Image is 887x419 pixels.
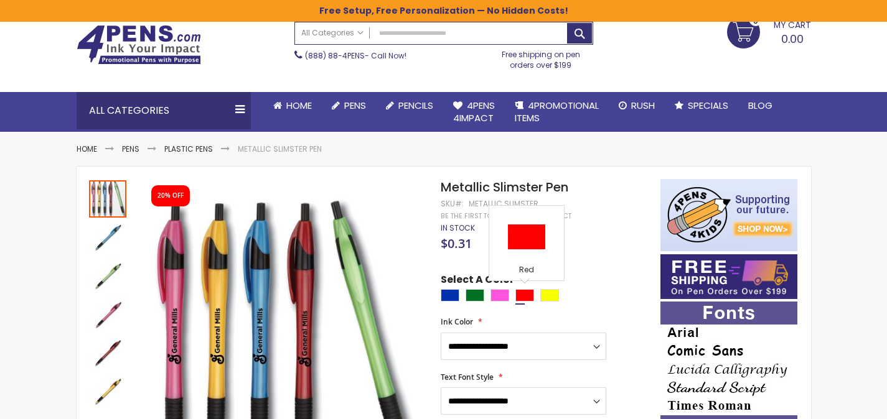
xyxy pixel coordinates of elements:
span: Blog [748,99,772,112]
img: 4pens 4 kids [660,179,797,251]
div: Metallic Slimster Pen [89,372,126,410]
div: Availability [441,223,475,233]
a: 4PROMOTIONALITEMS [505,92,609,132]
span: Pens [344,99,366,112]
span: - Call Now! [305,50,406,61]
span: All Categories [301,28,364,38]
div: Free shipping on pen orders over $199 [489,45,593,70]
div: Blue [441,289,459,302]
strong: SKU [441,198,464,209]
div: 20% OFF [157,191,184,200]
span: Select A Color [441,273,514,290]
a: Specials [665,92,738,119]
span: 0.00 [781,31,804,47]
a: Rush [609,92,665,119]
a: Blog [738,92,782,119]
div: Green [466,289,484,302]
div: Red [515,289,534,302]
span: Rush [631,99,655,112]
li: Metallic Slimster Pen [238,144,322,154]
a: Pencils [376,92,443,119]
div: Metallic Slimster Pen [89,179,128,218]
div: Metallic Slimster Pen [89,333,128,372]
img: Metallic Slimster Pen [89,257,126,295]
img: Metallic Slimster Pen [89,296,126,333]
img: 4Pens Custom Pens and Promotional Products [77,25,201,65]
div: Yellow [540,289,559,302]
span: Ink Color [441,316,473,327]
div: Metallic Slimster [469,199,538,209]
div: All Categories [77,92,251,129]
div: Red [492,265,561,277]
div: Pink [490,289,509,302]
a: Home [77,144,97,154]
span: 4Pens 4impact [453,99,495,124]
img: Metallic Slimster Pen [89,334,126,372]
div: Metallic Slimster Pen [89,295,128,333]
img: Metallic Slimster Pen [89,373,126,410]
span: In stock [441,223,475,233]
div: Metallic Slimster Pen [89,256,128,295]
span: Metallic Slimster Pen [441,178,568,196]
div: Metallic Slimster Pen [89,218,128,256]
img: Free shipping on orders over $199 [660,254,797,299]
a: Pens [322,92,376,119]
a: Be the first to review this product [441,211,571,221]
a: 0.00 0 [727,16,811,47]
span: 4PROMOTIONAL ITEMS [515,99,599,124]
a: (888) 88-4PENS [305,50,365,61]
span: $0.31 [441,235,472,252]
span: Text Font Style [441,372,494,382]
span: Home [286,99,312,112]
a: Home [263,92,322,119]
span: Specials [688,99,728,112]
a: Plastic Pens [164,144,213,154]
a: Pens [122,144,139,154]
img: Metallic Slimster Pen [89,219,126,256]
a: 4Pens4impact [443,92,505,132]
span: Pencils [398,99,433,112]
a: All Categories [295,22,370,43]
